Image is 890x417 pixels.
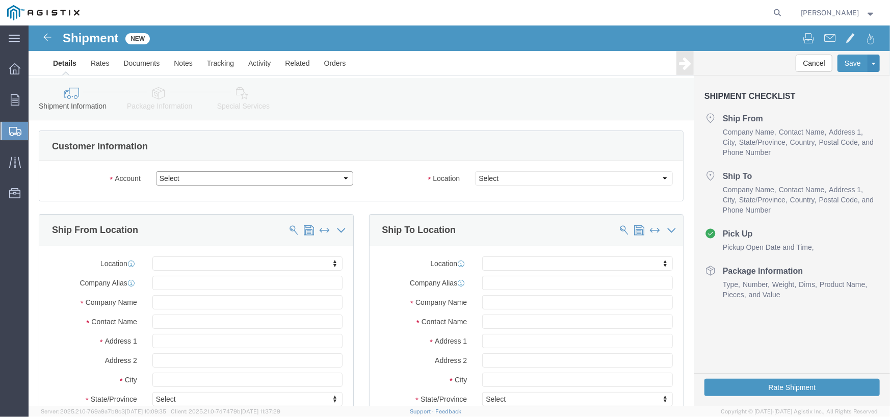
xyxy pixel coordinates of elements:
button: [PERSON_NAME] [801,7,876,19]
iframe: FS Legacy Container [29,25,890,406]
img: logo [7,5,80,20]
span: Copyright © [DATE]-[DATE] Agistix Inc., All Rights Reserved [721,407,878,416]
span: Client: 2025.21.0-7d7479b [171,408,280,414]
span: [DATE] 10:09:35 [125,408,166,414]
span: [DATE] 11:37:29 [241,408,280,414]
span: Server: 2025.21.0-769a9a7b8c3 [41,408,166,414]
a: Feedback [435,408,461,414]
a: Support [410,408,435,414]
span: Francisco Maldonado [801,7,859,18]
